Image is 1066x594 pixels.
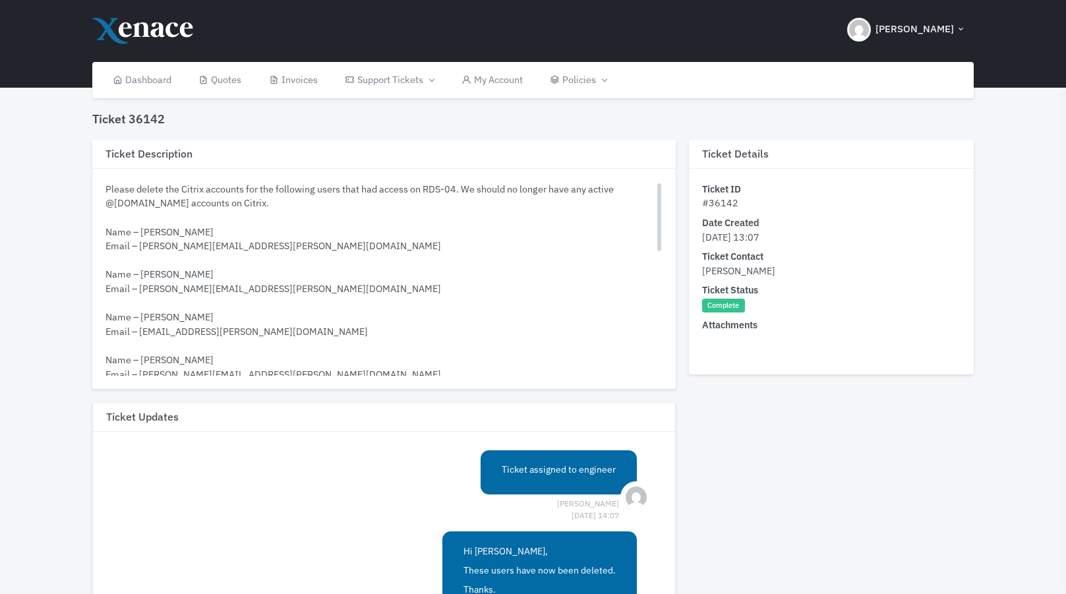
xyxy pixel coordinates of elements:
[92,112,165,127] h4: Ticket 36142
[99,62,185,98] a: Dashboard
[702,318,961,332] dt: Attachments
[839,7,974,53] button: [PERSON_NAME]
[502,463,616,477] p: Ticket assigned to engineer
[93,403,675,432] h3: Ticket Updates
[702,299,745,313] span: Complete
[689,140,974,169] h3: Ticket Details
[185,62,255,98] a: Quotes
[847,18,871,42] img: Header Avatar
[332,62,448,98] a: Support Tickets
[702,264,775,277] span: [PERSON_NAME]
[463,545,616,558] p: Hi [PERSON_NAME],
[702,182,961,196] dt: Ticket ID
[702,249,961,264] dt: Ticket Contact
[255,62,332,98] a: Invoices
[875,22,954,37] span: [PERSON_NAME]
[702,216,961,230] dt: Date Created
[92,140,676,169] h3: Ticket Description
[537,62,620,98] a: Policies
[463,564,616,578] p: These users have now been deleted.
[702,283,961,297] dt: Ticket Status
[448,62,537,98] a: My Account
[702,231,759,243] span: [DATE] 13:07
[702,196,738,209] span: #36142
[557,498,619,510] span: [PERSON_NAME] [DATE] 14:07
